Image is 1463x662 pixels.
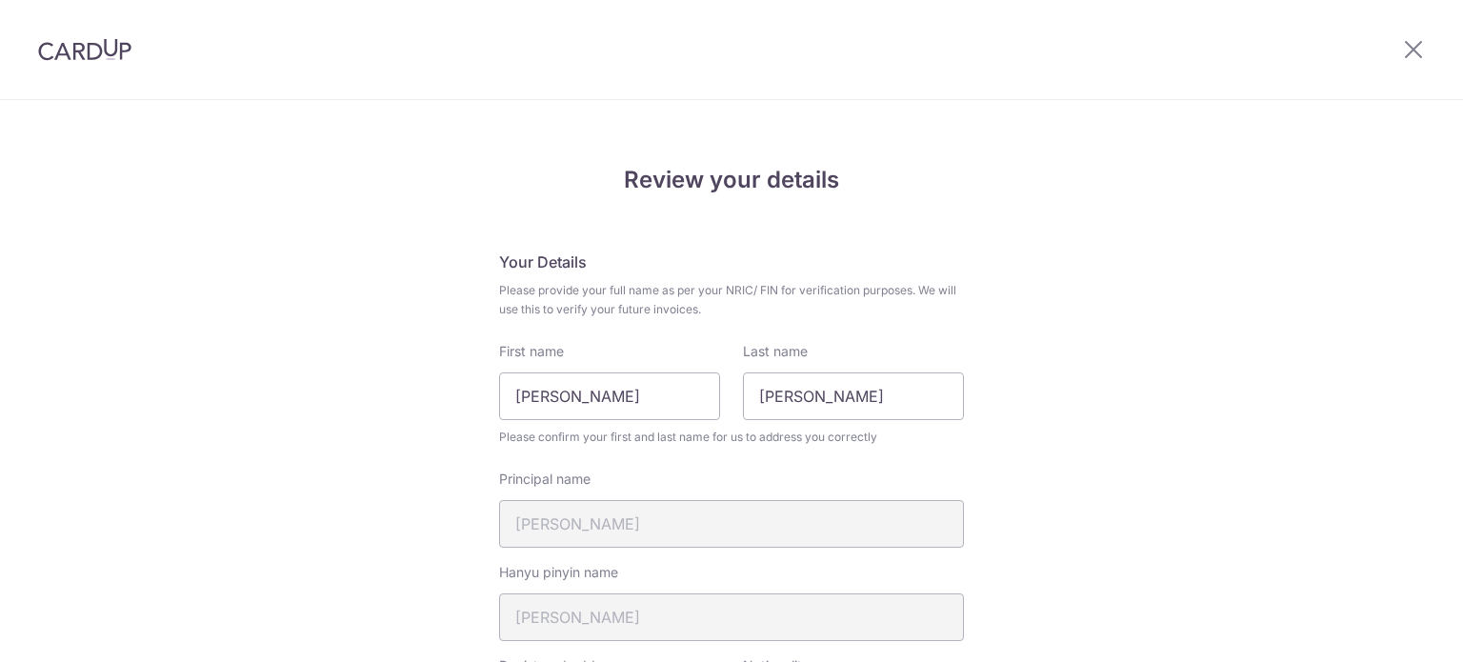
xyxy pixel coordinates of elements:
[499,372,720,420] input: First Name
[499,563,618,582] label: Hanyu pinyin name
[38,38,131,61] img: CardUp
[499,281,964,319] span: Please provide your full name as per your NRIC/ FIN for verification purposes. We will use this t...
[499,470,591,489] label: Principal name
[499,163,964,197] h4: Review your details
[499,342,564,361] label: First name
[743,342,808,361] label: Last name
[499,428,964,447] span: Please confirm your first and last name for us to address you correctly
[499,251,964,273] h5: Your Details
[743,372,964,420] input: Last name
